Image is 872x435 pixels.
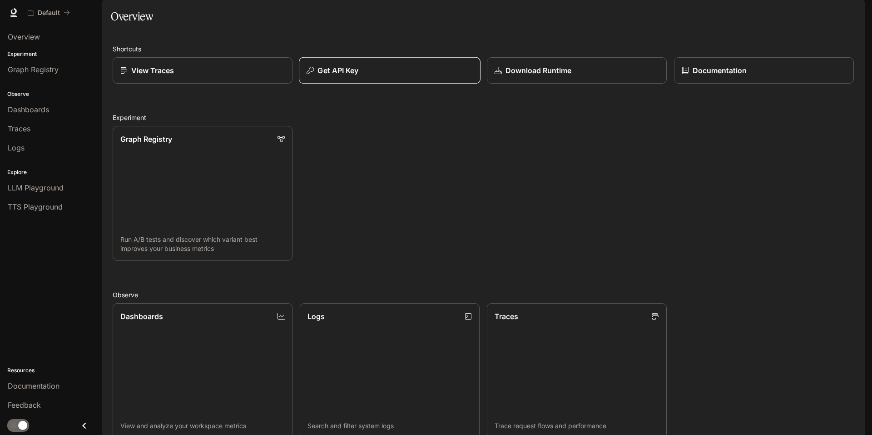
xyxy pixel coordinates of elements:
[495,311,518,322] p: Traces
[113,290,854,300] h2: Observe
[693,65,747,76] p: Documentation
[38,9,60,17] p: Default
[120,311,163,322] p: Dashboards
[120,134,172,145] p: Graph Registry
[317,65,358,76] p: Get API Key
[113,113,854,122] h2: Experiment
[487,57,667,84] a: Download Runtime
[307,421,472,430] p: Search and filter system logs
[120,421,285,430] p: View and analyze your workspace metrics
[674,57,854,84] a: Documentation
[113,126,292,261] a: Graph RegistryRun A/B tests and discover which variant best improves your business metrics
[299,57,481,84] button: Get API Key
[113,44,854,54] h2: Shortcuts
[505,65,571,76] p: Download Runtime
[24,4,74,22] button: All workspaces
[111,7,153,25] h1: Overview
[307,311,325,322] p: Logs
[113,57,292,84] a: View Traces
[131,65,174,76] p: View Traces
[495,421,659,430] p: Trace request flows and performance
[120,235,285,253] p: Run A/B tests and discover which variant best improves your business metrics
